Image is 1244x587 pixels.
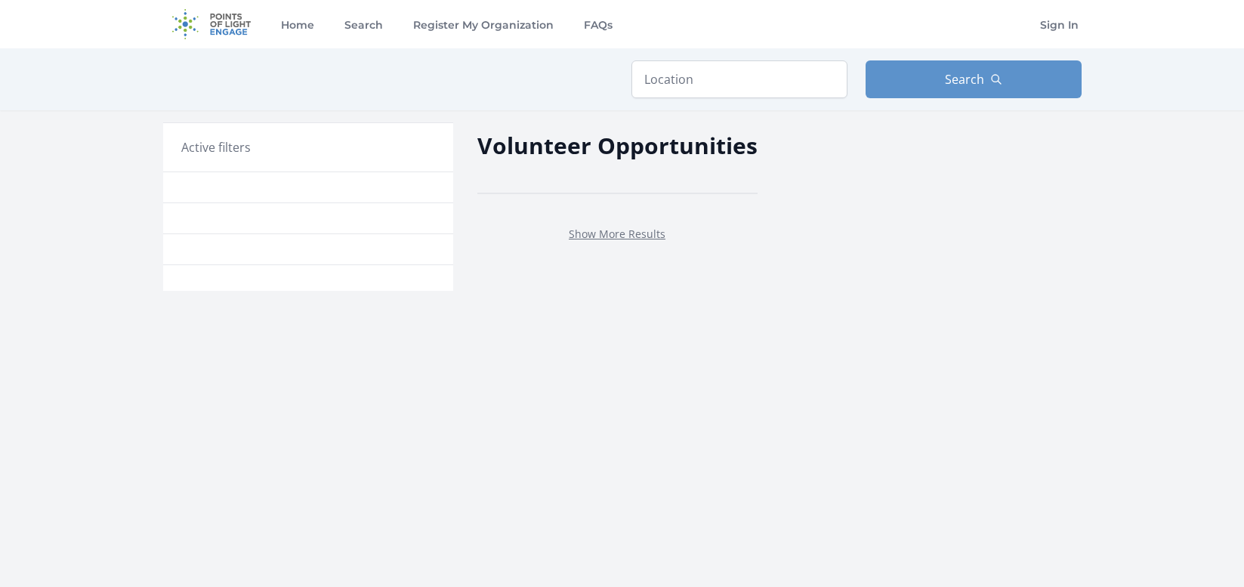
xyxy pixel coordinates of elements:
[181,138,251,156] h3: Active filters
[569,227,665,241] a: Show More Results
[866,60,1082,98] button: Search
[477,128,758,162] h2: Volunteer Opportunities
[631,60,847,98] input: Location
[945,70,984,88] span: Search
